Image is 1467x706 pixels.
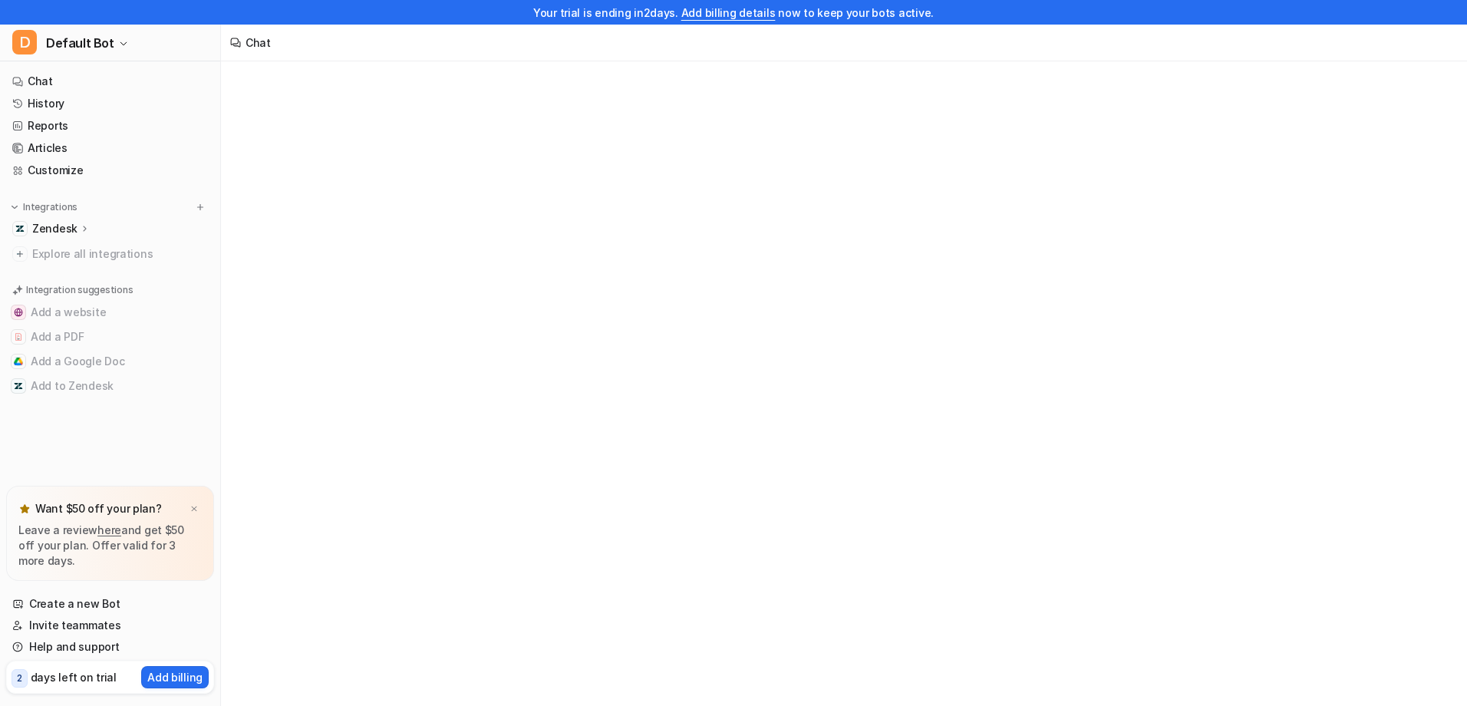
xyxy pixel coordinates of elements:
[246,35,271,51] div: Chat
[17,671,22,685] p: 2
[190,504,199,514] img: x
[12,246,28,262] img: explore all integrations
[6,615,214,636] a: Invite teammates
[46,32,114,54] span: Default Bot
[147,669,203,685] p: Add billing
[6,71,214,92] a: Chat
[6,93,214,114] a: History
[97,523,121,536] a: here
[6,593,214,615] a: Create a new Bot
[681,6,776,19] a: Add billing details
[14,332,23,341] img: Add a PDF
[18,523,202,569] p: Leave a review and get $50 off your plan. Offer valid for 3 more days.
[15,224,25,233] img: Zendesk
[14,308,23,317] img: Add a website
[6,300,214,325] button: Add a websiteAdd a website
[35,501,162,516] p: Want $50 off your plan?
[32,221,77,236] p: Zendesk
[18,503,31,515] img: star
[32,242,208,266] span: Explore all integrations
[6,349,214,374] button: Add a Google DocAdd a Google Doc
[9,202,20,213] img: expand menu
[6,243,214,265] a: Explore all integrations
[6,200,82,215] button: Integrations
[31,669,117,685] p: days left on trial
[6,325,214,349] button: Add a PDFAdd a PDF
[6,115,214,137] a: Reports
[6,636,214,658] a: Help and support
[14,357,23,366] img: Add a Google Doc
[14,381,23,391] img: Add to Zendesk
[195,202,206,213] img: menu_add.svg
[12,30,37,54] span: D
[141,666,209,688] button: Add billing
[6,137,214,159] a: Articles
[23,201,77,213] p: Integrations
[6,160,214,181] a: Customize
[6,374,214,398] button: Add to ZendeskAdd to Zendesk
[26,283,133,297] p: Integration suggestions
